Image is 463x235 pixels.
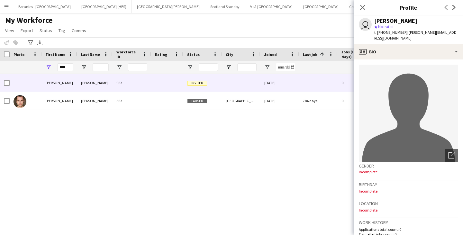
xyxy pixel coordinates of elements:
span: Photo [14,52,24,57]
span: Joined [264,52,277,57]
button: Open Filter Menu [264,64,270,70]
button: [GEOGRAPHIC_DATA] (HES) [76,0,132,13]
h3: Gender [359,163,458,169]
div: Bio [354,44,463,59]
input: City Filter Input [237,63,257,71]
button: [GEOGRAPHIC_DATA][PERSON_NAME] [132,0,205,13]
a: Export [18,26,36,35]
a: Comms [69,26,89,35]
a: Status [37,26,55,35]
div: Open photos pop-in [445,149,458,162]
span: Incomplete [359,169,377,174]
p: Incomplete [359,208,458,212]
button: V+A [GEOGRAPHIC_DATA] [245,0,298,13]
button: Scotland Standby [205,0,245,13]
button: Open Filter Menu [187,64,193,70]
button: Open Filter Menu [81,64,87,70]
span: Jobs (last 90 days) [341,50,368,59]
span: Last Name [81,52,100,57]
button: Open Filter Menu [116,64,122,70]
span: Status [40,28,52,33]
span: Comms [72,28,86,33]
div: [PERSON_NAME] [77,92,113,110]
span: | [PERSON_NAME][EMAIL_ADDRESS][DOMAIN_NAME] [374,30,457,41]
div: [DATE] [260,92,299,110]
span: Paused [187,99,207,104]
app-action-btn: Export XLSX [36,39,44,47]
input: Last Name Filter Input [93,63,109,71]
div: [GEOGRAPHIC_DATA] [222,92,260,110]
div: 0 [338,92,379,110]
a: View [3,26,17,35]
button: Conifox Adventure Park [344,0,392,13]
span: Export [21,28,33,33]
h3: Birthday [359,182,458,187]
h3: Location [359,201,458,206]
span: Tag [59,28,65,33]
span: My Workforce [5,15,52,25]
span: t. [PHONE_NUMBER] [374,30,408,35]
input: Joined Filter Input [276,63,295,71]
div: 784 days [299,92,338,110]
span: First Name [46,52,65,57]
a: Tag [56,26,68,35]
span: View [5,28,14,33]
input: Workforce ID Filter Input [128,63,147,71]
p: Incomplete [359,189,458,194]
div: [PERSON_NAME] [42,74,77,92]
p: Applications total count: 0 [359,227,458,232]
h3: Work history [359,220,458,225]
span: Last job [303,52,317,57]
span: Rating [155,52,167,57]
div: 562 [113,92,151,110]
span: City [226,52,233,57]
div: 0 [338,74,379,92]
div: [PERSON_NAME] [42,92,77,110]
input: First Name Filter Input [57,63,73,71]
span: Not rated [378,24,394,29]
span: Workforce ID [116,50,140,59]
div: 962 [113,74,151,92]
span: Invited [187,81,207,86]
div: [PERSON_NAME] [374,18,417,24]
app-action-btn: Advanced filters [27,39,34,47]
div: [PERSON_NAME] [77,74,113,92]
button: Open Filter Menu [46,64,51,70]
h3: Profile [354,3,463,12]
button: Botanics - [GEOGRAPHIC_DATA] [13,0,76,13]
button: [GEOGRAPHIC_DATA] [298,0,344,13]
span: Status [187,52,200,57]
img: Paul McEwan [14,95,26,108]
button: Open Filter Menu [226,64,232,70]
input: Status Filter Input [199,63,218,71]
div: [DATE] [260,74,299,92]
